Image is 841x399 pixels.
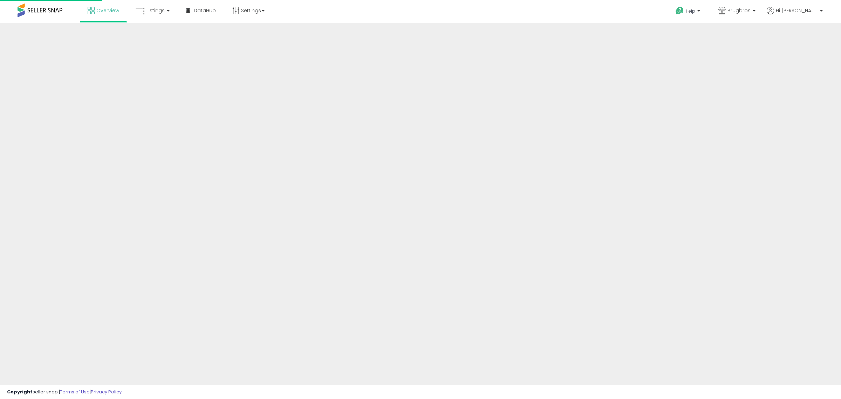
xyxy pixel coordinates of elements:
[675,6,684,15] i: Get Help
[776,7,818,14] span: Hi [PERSON_NAME]
[146,7,165,14] span: Listings
[670,1,707,23] a: Help
[727,7,751,14] span: Brugbros
[96,7,119,14] span: Overview
[686,8,695,14] span: Help
[194,7,216,14] span: DataHub
[767,7,823,23] a: Hi [PERSON_NAME]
